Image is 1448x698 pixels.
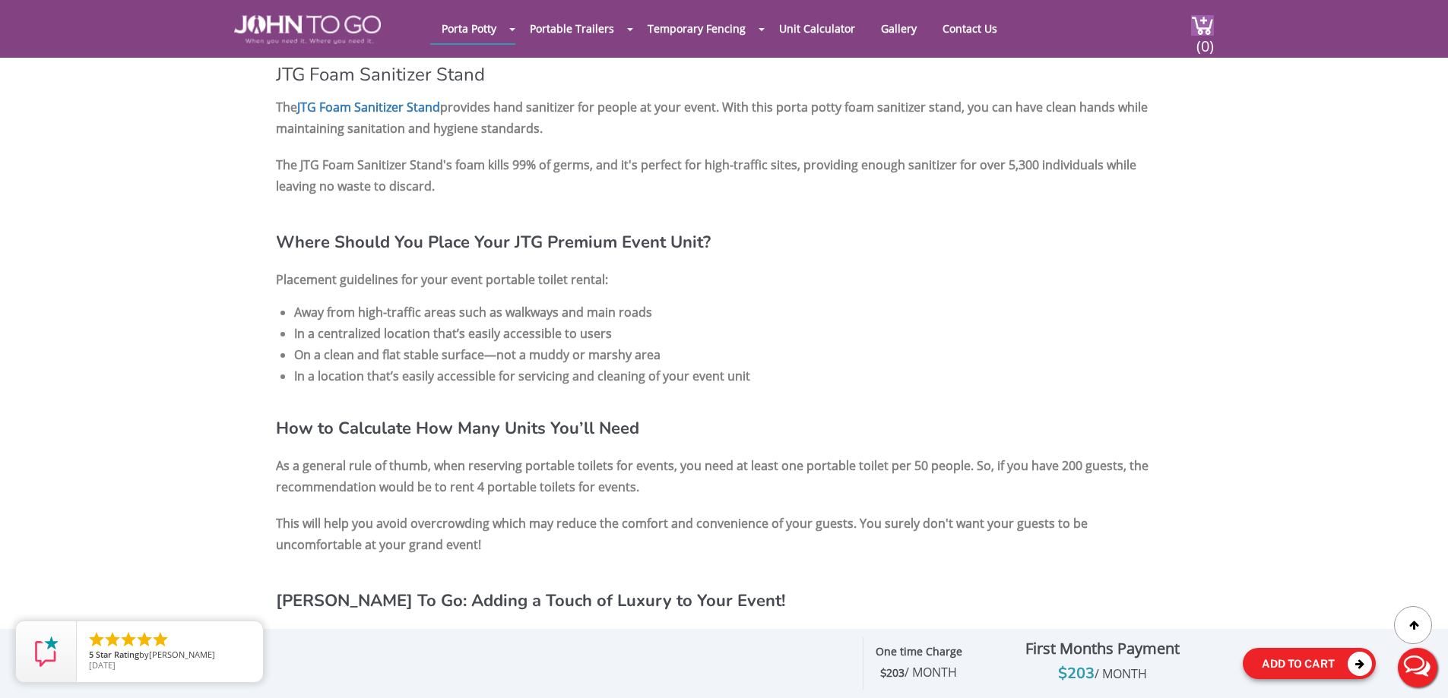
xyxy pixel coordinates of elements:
li:  [87,630,106,649]
span: / MONTH [905,664,957,681]
div: First Months Payment [974,636,1231,662]
span: (0) [1196,24,1214,56]
span: [DATE] [89,659,116,671]
span: / MONTH [1095,665,1147,682]
span: 5 [89,649,93,660]
div: $203 [974,662,1231,686]
p: Placement guidelines for your event portable toilet rental: [276,265,1173,294]
li:  [135,630,154,649]
strong: $ [880,666,957,681]
a: Temporary Fencing [636,14,757,43]
button: Add To Cart [1243,648,1376,679]
h3: JTG Foam Sanitizer Stand [276,37,1173,84]
a: Gallery [870,14,928,43]
h3: [PERSON_NAME] To Go: Adding a Touch of Luxury to Your Event! [276,574,1173,608]
span: by [89,650,251,661]
img: cart a [1191,15,1214,36]
li: Away from high-traffic areas such as walkways and main roads [294,302,1173,323]
h3: Where Should You Place Your JTG Premium Event Unit? [276,216,1173,250]
a: Porta Potty [430,14,508,43]
span: 203 [886,665,957,680]
strong: One time Charge [876,644,962,659]
img: JOHN to go [234,15,381,44]
span: Star Rating [96,649,139,660]
a: Portable Trailers [518,14,626,43]
p: The JTG Foam Sanitizer Stand's foam kills 99% of germs, and it's perfect for high-traffic sites, ... [276,150,1173,201]
p: The provides hand sanitizer for people at your event. With this porta potty foam sanitizer stand,... [276,93,1173,143]
button: Live Chat [1387,637,1448,698]
li: In a location that’s easily accessible for servicing and cleaning of your event unit [294,365,1173,387]
span: [PERSON_NAME] [149,649,215,660]
li: In a centralized location that’s easily accessible to users [294,323,1173,344]
li:  [151,630,170,649]
li: On a clean and flat stable surface—not a muddy or marshy area [294,344,1173,365]
li:  [103,630,122,649]
p: This will help you avoid overcrowding which may reduce the comfort and convenience of your guests... [276,509,1173,559]
img: Review Rating [31,636,62,667]
a: JTG Foam Sanitizer Stand [297,99,440,115]
h3: How to Calculate How Many Units You’ll Need [276,402,1173,436]
li:  [119,630,138,649]
a: Unit Calculator [768,14,867,43]
a: Contact Us [931,14,1009,43]
p: When you make the " " search online, JTG has got you covered! [276,624,1173,652]
p: As a general rule of thumb, when reserving portable toilets for events, you need at least one por... [276,451,1173,501]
